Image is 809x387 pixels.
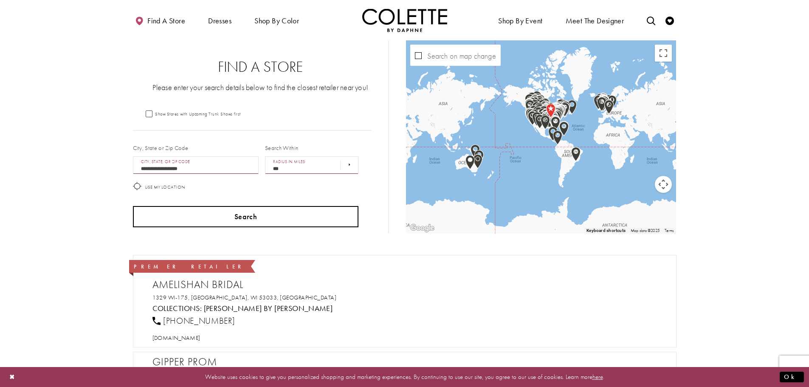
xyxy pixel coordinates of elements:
[152,315,235,326] a: [PHONE_NUMBER]
[362,8,447,32] img: Colette by Daphne
[134,263,245,270] span: Premier Retailer
[133,144,189,152] label: City, State or Zip Code
[152,278,665,291] h2: Amelishan Bridal
[206,8,234,32] span: Dresses
[586,228,626,234] button: Keyboard shortcuts
[133,156,259,174] input: City, State, or ZIP Code
[254,17,299,25] span: Shop by color
[147,17,185,25] span: Find a store
[496,8,544,32] span: Shop By Event
[163,315,235,326] span: [PHONE_NUMBER]
[780,372,804,382] button: Submit Dialog
[5,370,20,384] button: Close Dialog
[631,228,660,233] span: Map data ©2025
[265,156,358,174] select: Radius In Miles
[152,356,665,368] h2: Gipper Prom
[204,303,333,313] a: Visit Colette by Daphne page - Opens in new tab
[152,334,200,342] span: [DOMAIN_NAME]
[61,371,748,383] p: Website uses cookies to give you personalized shopping and marketing experiences. By continuing t...
[408,223,436,234] img: Google
[655,45,672,62] button: Toggle fullscreen view
[150,82,372,93] p: Please enter your search details below to find the closest retailer near you!
[208,17,231,25] span: Dresses
[152,334,200,342] a: Opens in new tab
[152,303,202,313] span: Collections:
[592,373,603,381] a: here
[265,144,298,152] label: Search Within
[665,228,674,233] a: Terms (opens in new tab)
[645,8,657,32] a: Toggle search
[655,176,672,193] button: Map camera controls
[133,206,359,227] button: Search
[362,8,447,32] a: Visit Home Page
[252,8,301,32] span: Shop by color
[566,17,624,25] span: Meet the designer
[498,17,542,25] span: Shop By Event
[406,40,676,234] div: Map with store locations
[150,59,372,76] h2: Find a Store
[133,8,187,32] a: Find a store
[663,8,676,32] a: Check Wishlist
[152,294,337,301] a: Opens in new tab
[408,223,436,234] a: Open this area in Google Maps (opens a new window)
[564,8,626,32] a: Meet the designer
